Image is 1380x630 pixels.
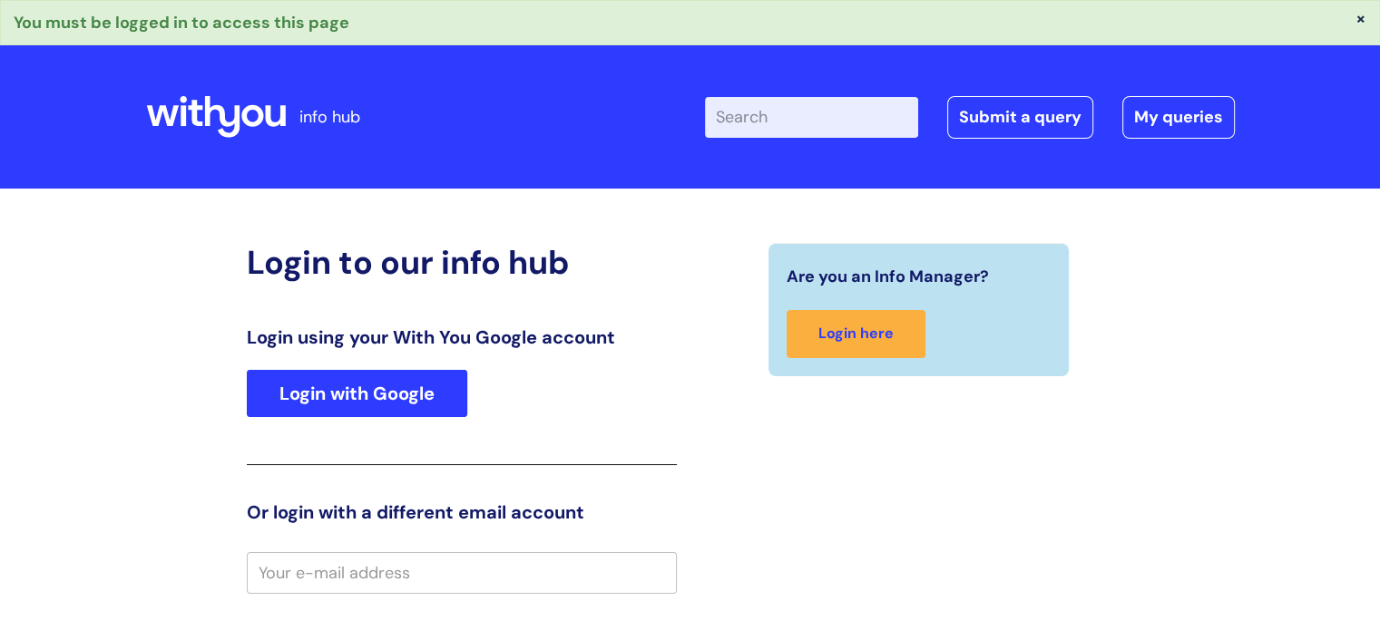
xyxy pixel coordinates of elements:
h2: Login to our info hub [247,243,677,282]
a: Login here [787,310,925,358]
h3: Login using your With You Google account [247,326,677,348]
input: Search [705,97,918,137]
a: Login with Google [247,370,467,417]
input: Your e-mail address [247,552,677,594]
button: × [1356,10,1366,26]
span: Are you an Info Manager? [787,262,989,291]
p: info hub [299,102,360,131]
a: Submit a query [947,96,1093,138]
a: My queries [1122,96,1235,138]
h3: Or login with a different email account [247,501,677,523]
